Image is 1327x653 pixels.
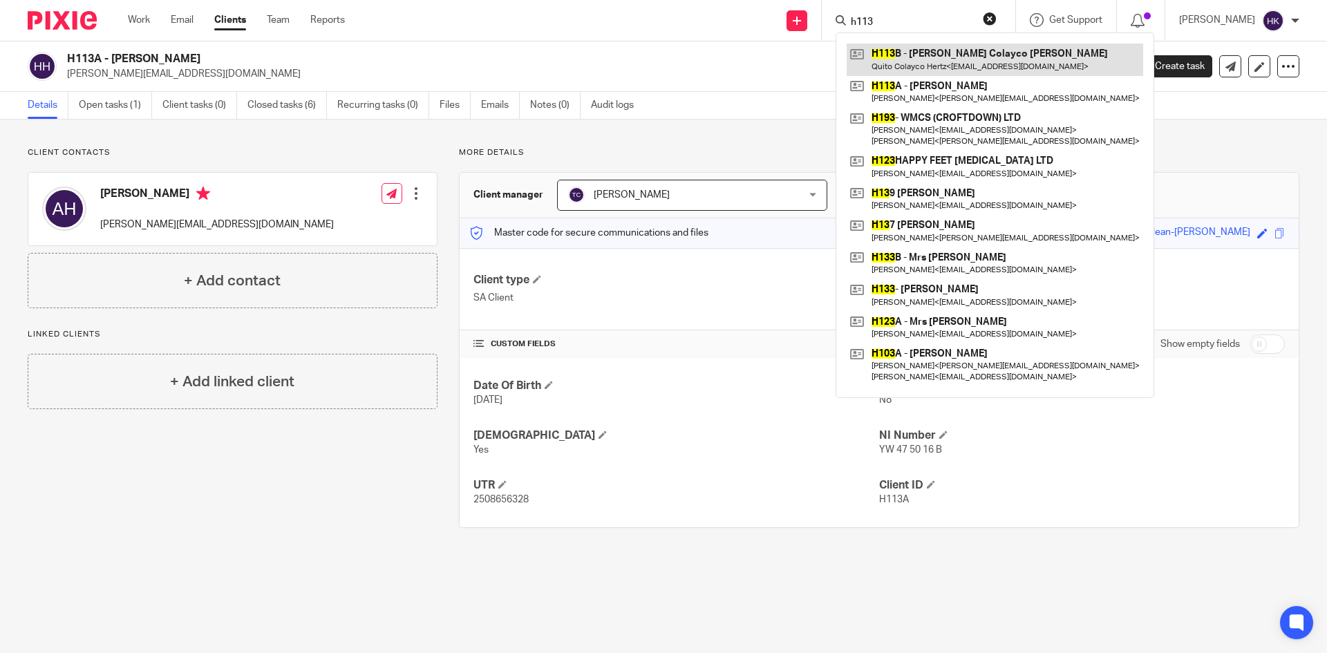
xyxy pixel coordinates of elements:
[879,478,1285,493] h4: Client ID
[100,218,334,231] p: [PERSON_NAME][EMAIL_ADDRESS][DOMAIN_NAME]
[267,13,290,27] a: Team
[1132,55,1212,77] a: Create task
[983,12,997,26] button: Clear
[473,445,489,455] span: Yes
[568,187,585,203] img: svg%3E
[879,495,909,504] span: H113A
[170,371,294,392] h4: + Add linked client
[28,147,437,158] p: Client contacts
[879,428,1285,443] h4: NI Number
[42,187,86,231] img: svg%3E
[470,226,708,240] p: Master code for secure communications and files
[849,17,974,29] input: Search
[67,67,1111,81] p: [PERSON_NAME][EMAIL_ADDRESS][DOMAIN_NAME]
[473,428,879,443] h4: [DEMOGRAPHIC_DATA]
[594,190,670,200] span: [PERSON_NAME]
[28,329,437,340] p: Linked clients
[1160,337,1240,351] label: Show empty fields
[473,273,879,287] h4: Client type
[1086,225,1250,241] div: incredible-cerulean-[PERSON_NAME]
[79,92,152,119] a: Open tasks (1)
[196,187,210,200] i: Primary
[1049,15,1102,25] span: Get Support
[337,92,429,119] a: Recurring tasks (0)
[310,13,345,27] a: Reports
[473,495,529,504] span: 2508656328
[247,92,327,119] a: Closed tasks (6)
[473,339,879,350] h4: CUSTOM FIELDS
[481,92,520,119] a: Emails
[1262,10,1284,32] img: svg%3E
[28,52,57,81] img: svg%3E
[214,13,246,27] a: Clients
[28,11,97,30] img: Pixie
[184,270,281,292] h4: + Add contact
[591,92,644,119] a: Audit logs
[459,147,1299,158] p: More details
[100,187,334,204] h4: [PERSON_NAME]
[1179,13,1255,27] p: [PERSON_NAME]
[473,478,879,493] h4: UTR
[440,92,471,119] a: Files
[162,92,237,119] a: Client tasks (0)
[530,92,581,119] a: Notes (0)
[473,291,879,305] p: SA Client
[473,379,879,393] h4: Date Of Birth
[128,13,150,27] a: Work
[67,52,903,66] h2: H113A - [PERSON_NAME]
[879,395,892,405] span: No
[879,445,942,455] span: YW 47 50 16 B
[473,395,502,405] span: [DATE]
[28,92,68,119] a: Details
[473,188,543,202] h3: Client manager
[171,13,194,27] a: Email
